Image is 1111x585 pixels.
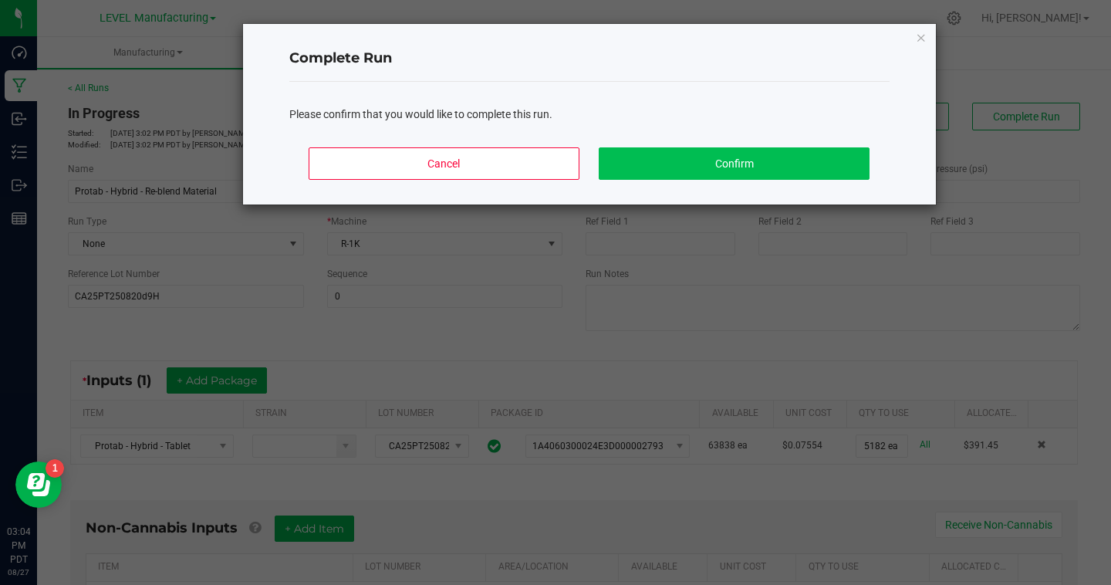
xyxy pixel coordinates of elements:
button: Close [916,28,927,46]
iframe: Resource center unread badge [46,459,64,478]
button: Cancel [309,147,579,180]
button: Confirm [599,147,869,180]
iframe: Resource center [15,462,62,508]
h4: Complete Run [289,49,890,69]
div: Please confirm that you would like to complete this run. [289,107,890,123]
